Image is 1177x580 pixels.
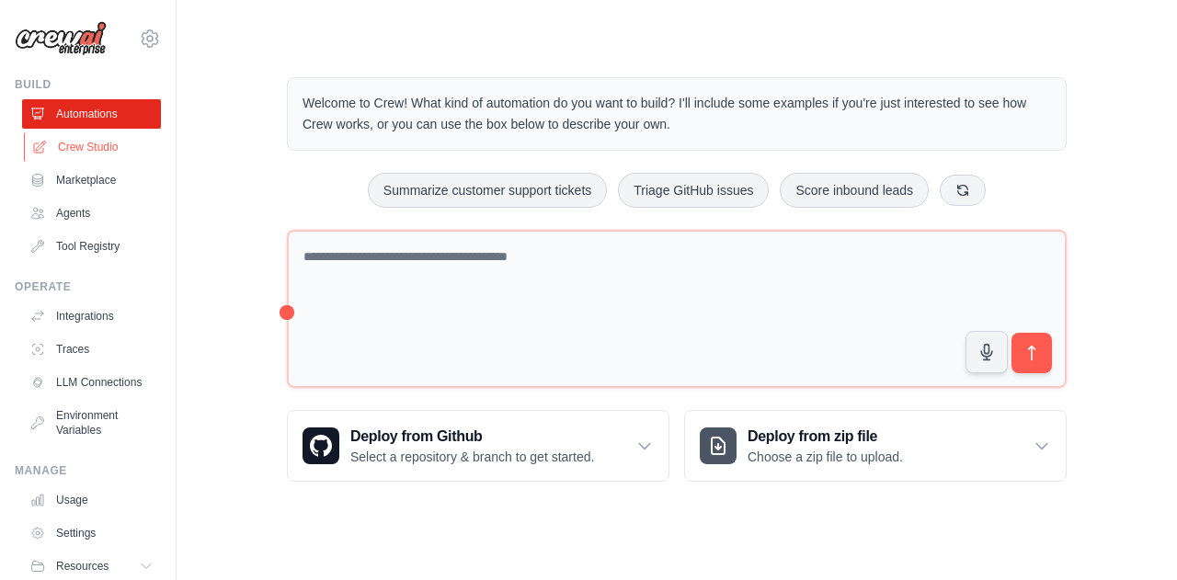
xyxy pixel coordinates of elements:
[22,485,161,515] a: Usage
[22,368,161,397] a: LLM Connections
[15,279,161,294] div: Operate
[350,426,594,448] h3: Deploy from Github
[22,518,161,548] a: Settings
[350,448,594,466] p: Select a repository & branch to get started.
[22,232,161,261] a: Tool Registry
[24,132,163,162] a: Crew Studio
[748,426,903,448] h3: Deploy from zip file
[780,173,929,208] button: Score inbound leads
[22,99,161,129] a: Automations
[618,173,769,208] button: Triage GitHub issues
[748,448,903,466] p: Choose a zip file to upload.
[22,301,161,331] a: Integrations
[15,21,107,56] img: Logo
[22,335,161,364] a: Traces
[56,559,109,574] span: Resources
[303,93,1051,135] p: Welcome to Crew! What kind of automation do you want to build? I'll include some examples if you'...
[22,199,161,228] a: Agents
[22,401,161,445] a: Environment Variables
[15,463,161,478] div: Manage
[22,165,161,195] a: Marketplace
[15,77,161,92] div: Build
[368,173,607,208] button: Summarize customer support tickets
